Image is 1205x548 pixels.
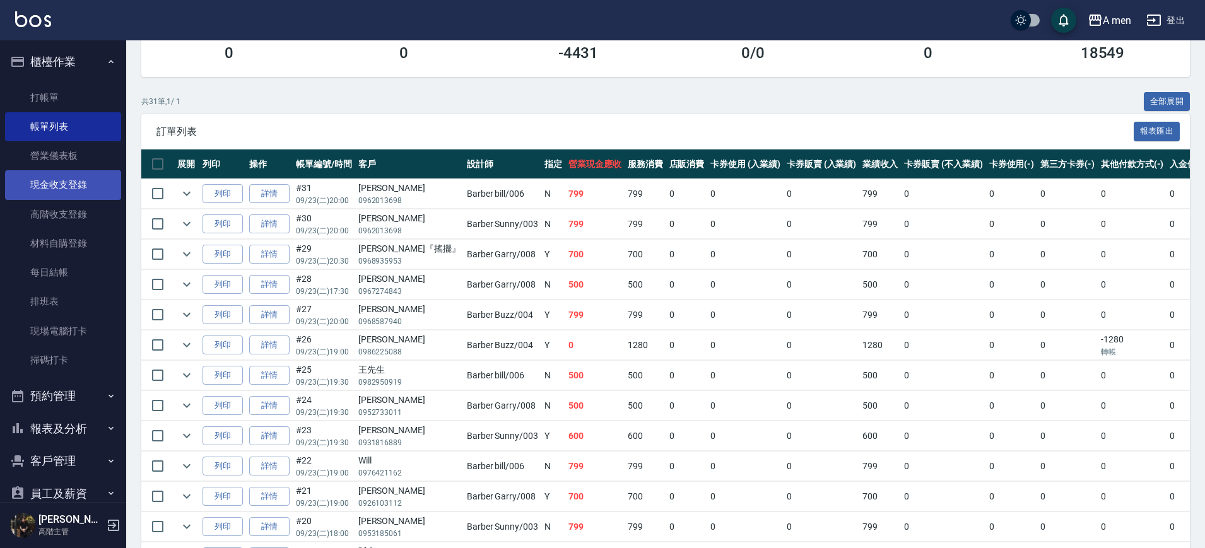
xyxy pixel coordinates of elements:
td: 700 [859,240,901,269]
p: 0967274843 [358,286,461,297]
p: 09/23 (二) 17:30 [296,286,352,297]
th: 其他付款方式(-) [1098,149,1167,179]
h3: 0 [225,44,233,62]
td: 0 [901,512,985,542]
td: 0 [666,391,708,421]
td: 0 [986,270,1038,300]
td: 0 [1037,421,1098,451]
td: 0 [707,330,784,360]
div: [PERSON_NAME] [358,333,461,346]
td: 799 [859,209,901,239]
td: 0 [1037,179,1098,209]
button: 全部展開 [1144,92,1190,112]
td: 0 [1037,330,1098,360]
button: 列印 [203,305,243,325]
td: 0 [707,300,784,330]
td: 0 [565,330,625,360]
td: -1280 [1098,330,1167,360]
td: 500 [625,391,666,421]
td: 0 [666,512,708,542]
td: #27 [293,300,355,330]
td: 0 [784,482,860,511]
div: [PERSON_NAME] [358,515,461,528]
td: 0 [986,300,1038,330]
h3: 0 [399,44,408,62]
td: 0 [666,421,708,451]
td: 0 [666,361,708,390]
td: 0 [1037,452,1098,481]
p: 0976421162 [358,467,461,479]
td: 0 [1098,209,1167,239]
td: Barber Garry /008 [464,482,541,511]
td: Barber Garry /008 [464,391,541,421]
div: 王先生 [358,363,461,376]
td: Y [541,421,565,451]
td: 500 [565,270,625,300]
a: 詳情 [249,396,290,416]
td: #26 [293,330,355,360]
div: Will [358,454,461,467]
p: 09/23 (二) 20:00 [296,316,352,327]
td: #29 [293,240,355,269]
a: 詳情 [249,275,290,294]
button: expand row [177,184,196,203]
img: Logo [15,11,51,27]
p: 0953185061 [358,528,461,539]
a: 報表匯出 [1134,125,1180,137]
button: expand row [177,305,196,324]
p: 0982950919 [358,376,461,388]
td: 0 [986,421,1038,451]
p: 09/23 (二) 19:30 [296,376,352,388]
td: 0 [986,452,1038,481]
button: 櫃檯作業 [5,45,121,78]
td: 0 [1037,240,1098,269]
h3: 0 /0 [741,44,765,62]
a: 詳情 [249,366,290,385]
a: 帳單列表 [5,112,121,141]
p: 09/23 (二) 20:00 [296,195,352,206]
td: N [541,512,565,542]
th: 指定 [541,149,565,179]
p: 09/23 (二) 18:00 [296,528,352,539]
td: 799 [565,209,625,239]
th: 卡券使用 (入業績) [707,149,784,179]
td: 799 [625,300,666,330]
button: 列印 [203,275,243,294]
td: 0 [1037,512,1098,542]
td: 0 [1098,391,1167,421]
td: 799 [565,300,625,330]
td: 0 [1037,300,1098,330]
td: #25 [293,361,355,390]
td: #23 [293,421,355,451]
button: 列印 [203,487,243,506]
td: 0 [1098,270,1167,300]
button: 員工及薪資 [5,477,121,510]
td: Barber Buzz /004 [464,330,541,360]
td: 700 [625,482,666,511]
td: 0 [707,270,784,300]
td: 0 [666,240,708,269]
td: N [541,452,565,481]
p: 高階主管 [38,526,103,537]
td: Y [541,482,565,511]
td: 799 [625,179,666,209]
p: 09/23 (二) 19:30 [296,407,352,418]
td: 799 [565,512,625,542]
td: Y [541,300,565,330]
td: 0 [986,330,1038,360]
td: Barber Buzz /004 [464,300,541,330]
h3: -4431 [558,44,599,62]
td: 0 [901,421,985,451]
a: 詳情 [249,457,290,476]
td: 0 [784,300,860,330]
p: 09/23 (二) 20:00 [296,225,352,236]
button: expand row [177,214,196,233]
a: 現金收支登錄 [5,170,121,199]
td: 0 [784,361,860,390]
a: 詳情 [249,487,290,506]
td: 0 [666,179,708,209]
td: 799 [625,452,666,481]
p: 0986225088 [358,346,461,358]
div: [PERSON_NAME]『搖擺』 [358,242,461,255]
td: #21 [293,482,355,511]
